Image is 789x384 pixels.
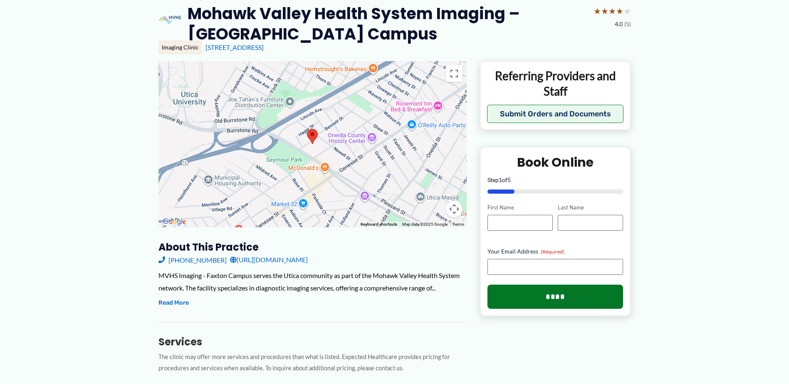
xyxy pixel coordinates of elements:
[487,105,624,123] button: Submit Orders and Documents
[487,68,624,98] p: Referring Providers and Staff
[487,247,623,256] label: Your Email Address
[623,3,631,19] span: ★
[158,298,189,308] button: Read More
[487,204,553,212] label: First Name
[188,3,586,44] h2: Mohawk Valley Health System Imaging – [GEOGRAPHIC_DATA] Campus
[453,222,464,226] a: Terms (opens in new tab)
[158,352,467,374] p: The clinic may offer more services and procedures than what is listed. Expected Healthcare provid...
[158,254,227,266] a: [PHONE_NUMBER]
[161,217,188,227] img: Google
[507,176,511,183] span: 5
[158,40,202,54] div: Imaging Clinic
[624,19,631,30] span: (5)
[601,3,608,19] span: ★
[158,241,467,254] h3: About this practice
[230,254,308,266] a: [URL][DOMAIN_NAME]
[487,177,623,183] p: Step of
[541,249,564,255] span: (Required)
[487,154,623,170] h2: Book Online
[608,3,616,19] span: ★
[361,222,397,227] button: Keyboard shortcuts
[402,222,448,226] span: Map data ©2025 Google
[158,335,467,348] h3: Services
[594,3,601,19] span: ★
[499,176,502,183] span: 1
[446,201,463,217] button: Map camera controls
[558,204,623,212] label: Last Name
[616,3,623,19] span: ★
[205,43,264,51] a: [STREET_ADDRESS]
[446,65,463,82] button: Toggle fullscreen view
[158,269,467,294] div: MVHS Imaging - Faxton Campus serves the Utica community as part of the Mohawk Valley Health Syste...
[161,217,188,227] a: Open this area in Google Maps (opens a new window)
[615,19,623,30] span: 4.0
